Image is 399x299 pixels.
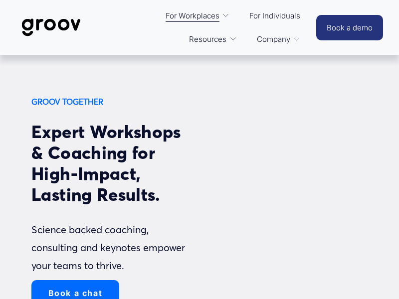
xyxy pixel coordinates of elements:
[31,97,103,107] strong: GROOV TOGETHER
[252,27,305,51] a: folder dropdown
[316,15,383,40] a: Book a demo
[184,27,241,51] a: folder dropdown
[257,32,290,46] span: Company
[166,9,219,22] span: For Workplaces
[31,122,197,205] h2: Expert Workshops & Coaching for High-Impact, Lasting Results.
[244,4,305,27] a: For Individuals
[31,221,197,275] p: Science backed coaching, consulting and keynotes empower your teams to thrive.
[189,32,226,46] span: Resources
[161,4,234,27] a: folder dropdown
[16,11,86,44] img: Groov | Workplace Science Platform | Unlock Performance | Drive Results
